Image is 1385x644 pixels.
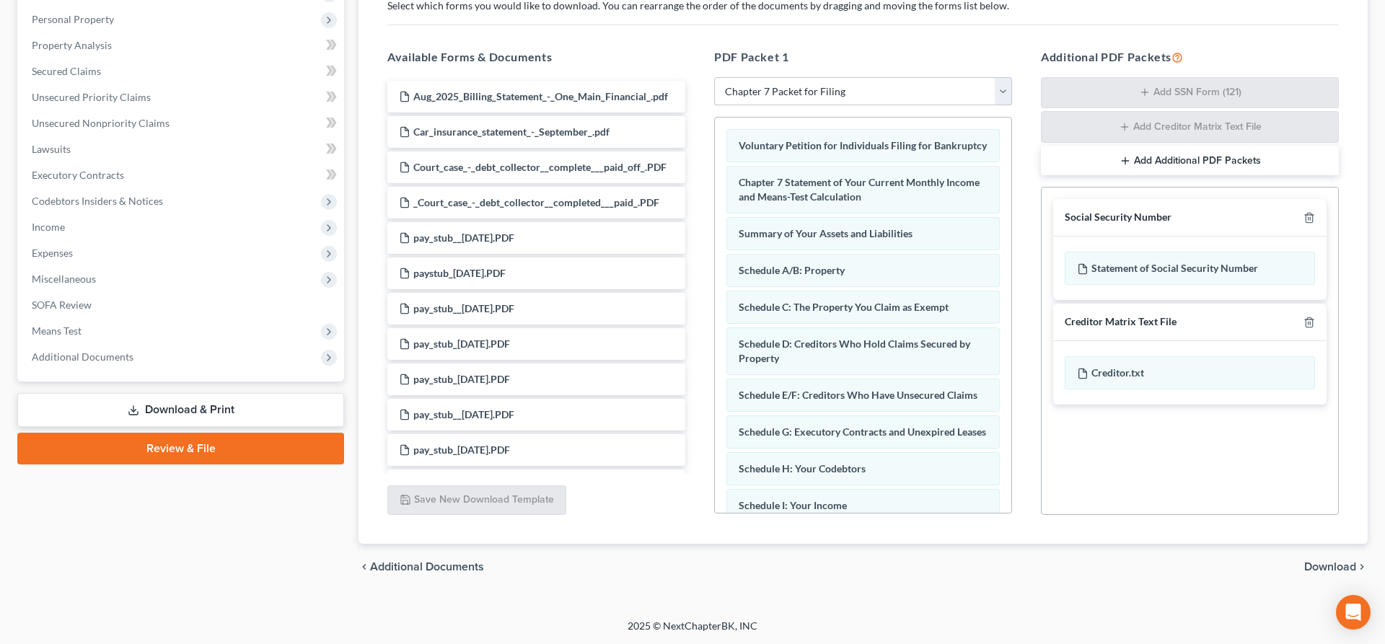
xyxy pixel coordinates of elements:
i: chevron_left [359,561,370,573]
span: Unsecured Nonpriority Claims [32,117,170,129]
span: Download [1304,561,1356,573]
span: Expenses [32,247,73,259]
span: Property Analysis [32,39,112,51]
span: Aug_2025_Billing_Statement_-_One_Main_Financial_.pdf [413,90,668,102]
span: Schedule E/F: Creditors Who Have Unsecured Claims [739,389,977,401]
span: pay_stub__[DATE].PDF [413,408,514,420]
a: Property Analysis [20,32,344,58]
span: Income [32,221,65,233]
span: pay_stub_[DATE].PDF [413,373,510,385]
span: Schedule I: Your Income [739,499,847,511]
h5: PDF Packet 1 [714,48,1012,66]
span: Schedule H: Your Codebtors [739,462,866,475]
a: Executory Contracts [20,162,344,188]
button: Add SSN Form (121) [1041,77,1339,109]
span: Unsecured Priority Claims [32,91,151,103]
span: Court_case_-_debt_collector__complete___paid_off_.PDF [413,161,667,173]
span: Car_insurance_statement_-_September_.pdf [413,125,610,138]
h5: Additional PDF Packets [1041,48,1339,66]
span: Summary of Your Assets and Liabilities [739,227,913,239]
span: Executory Contracts [32,169,124,181]
button: Add Additional PDF Packets [1041,146,1339,176]
button: Save New Download Template [387,485,566,516]
span: pay_stub__[DATE].PDF [413,231,514,244]
a: Secured Claims [20,58,344,84]
span: Additional Documents [370,561,484,573]
span: Schedule D: Creditors Who Hold Claims Secured by Property [739,338,970,364]
div: Social Security Number [1065,211,1171,224]
div: Open Intercom Messenger [1336,595,1371,630]
span: Personal Property [32,13,114,25]
button: Download chevron_right [1304,561,1368,573]
a: Unsecured Nonpriority Claims [20,110,344,136]
a: Review & File [17,433,344,464]
div: Creditor Matrix Text File [1065,315,1177,329]
span: Additional Documents [32,350,133,363]
button: Add Creditor Matrix Text File [1041,111,1339,143]
span: Voluntary Petition for Individuals Filing for Bankruptcy [739,139,987,151]
h5: Available Forms & Documents [387,48,685,66]
a: Lawsuits [20,136,344,162]
span: Miscellaneous [32,273,96,285]
span: Chapter 7 Statement of Your Current Monthly Income and Means-Test Calculation [739,176,980,203]
span: pay_stub_[DATE].PDF [413,338,510,350]
span: Lawsuits [32,143,71,155]
div: Statement of Social Security Number [1065,252,1315,285]
a: SOFA Review [20,292,344,318]
a: Download & Print [17,393,344,427]
span: paystub_[DATE].PDF [413,267,506,279]
a: Unsecured Priority Claims [20,84,344,110]
span: Schedule G: Executory Contracts and Unexpired Leases [739,425,986,438]
span: pay_stub_[DATE].PDF [413,444,510,456]
span: Secured Claims [32,65,101,77]
i: chevron_right [1356,561,1368,573]
span: _Court_case_-_debt_collector__completed___paid_.PDF [413,196,659,208]
span: Schedule A/B: Property [739,264,845,276]
span: SOFA Review [32,299,92,311]
a: chevron_left Additional Documents [359,561,484,573]
div: Creditor.txt [1065,356,1315,389]
span: Codebtors Insiders & Notices [32,195,163,207]
span: Schedule C: The Property You Claim as Exempt [739,301,949,313]
span: Means Test [32,325,82,337]
span: pay_stub__[DATE].PDF [413,302,514,314]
